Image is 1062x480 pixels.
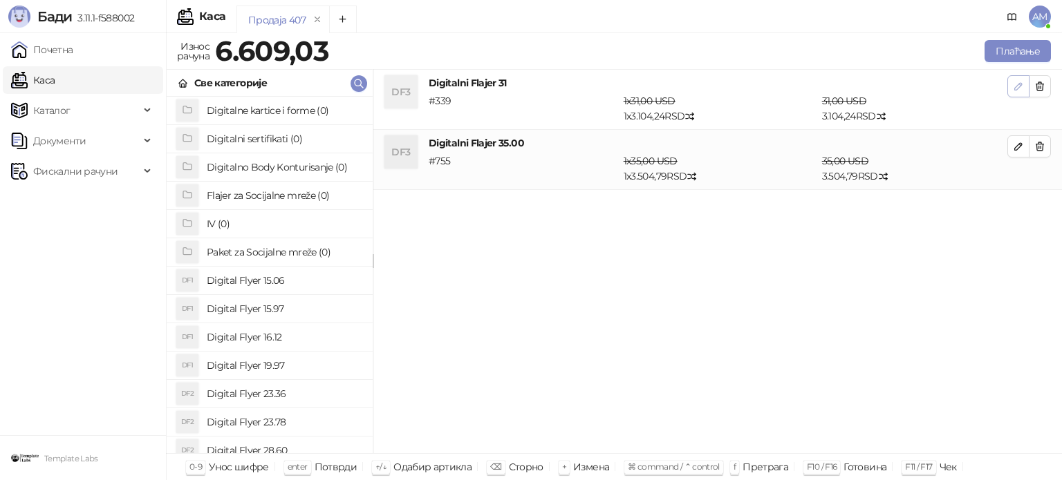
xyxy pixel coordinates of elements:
[822,155,868,167] span: 35,00 USD
[207,213,362,235] h4: IV (0)
[315,458,357,476] div: Потврди
[44,454,98,463] small: Template Labs
[985,40,1051,62] button: Плаћање
[573,458,609,476] div: Измена
[562,461,566,472] span: +
[176,354,198,376] div: DF1
[375,461,386,472] span: ↑/↓
[37,8,72,25] span: Бади
[176,383,198,405] div: DF2
[940,458,957,476] div: Чек
[329,6,357,33] button: Add tab
[33,127,86,155] span: Документи
[819,93,1010,124] div: 3.104,24 RSD
[176,326,198,348] div: DF1
[248,12,306,28] div: Продаја 407
[207,241,362,263] h4: Paket za Socijalne mreže (0)
[819,153,1010,184] div: 3.504,79 RSD
[308,14,326,26] button: remove
[207,326,362,348] h4: Digital Flyer 16.12
[509,458,543,476] div: Сторно
[167,97,373,453] div: grid
[176,269,198,291] div: DF1
[1001,6,1023,28] a: Документација
[207,298,362,320] h4: Digital Flyer 15.97
[384,135,418,169] div: DF3
[624,155,678,167] span: 1 x 35,00 USD
[72,12,134,24] span: 3.11.1-f588002
[621,153,819,184] div: 1 x 3.504,79 RSD
[207,354,362,376] h4: Digital Flyer 19.97
[429,75,1007,90] h4: Digitalni Flajer 31
[207,184,362,207] h4: Flajer za Socijalne mreže (0)
[429,135,1007,151] h4: Digitalni Flajer 35.00
[11,36,73,64] a: Почетна
[176,298,198,320] div: DF1
[11,444,39,472] img: 64x64-companyLogo-46bbf2fd-0887-484e-a02e-a45a40244bfa.png
[194,75,267,90] div: Све категорије
[426,153,621,184] div: # 755
[207,99,362,122] h4: Digitalne kartice i forme (0)
[207,128,362,150] h4: Digitalni sertifikati (0)
[822,95,866,107] span: 31,00 USD
[426,93,621,124] div: # 339
[174,37,212,65] div: Износ рачуна
[209,458,269,476] div: Унос шифре
[628,461,720,472] span: ⌘ command / ⌃ control
[207,411,362,433] h4: Digital Flyer 23.78
[176,439,198,461] div: DF2
[1029,6,1051,28] span: AM
[207,269,362,291] h4: Digital Flyer 15.06
[207,383,362,405] h4: Digital Flyer 23.36
[384,75,418,108] div: DF3
[844,458,886,476] div: Готовина
[33,97,71,124] span: Каталог
[743,458,788,476] div: Претрага
[393,458,472,476] div: Одабир артикла
[621,93,819,124] div: 1 x 3.104,24 RSD
[199,11,225,22] div: Каса
[807,461,837,472] span: F10 / F16
[189,461,202,472] span: 0-9
[215,34,329,68] strong: 6.609,03
[624,95,676,107] span: 1 x 31,00 USD
[490,461,501,472] span: ⌫
[176,411,198,433] div: DF2
[905,461,932,472] span: F11 / F17
[8,6,30,28] img: Logo
[33,157,118,185] span: Фискални рачуни
[207,156,362,178] h4: Digitalno Body Konturisanje (0)
[11,66,55,94] a: Каса
[734,461,736,472] span: f
[288,461,308,472] span: enter
[207,439,362,461] h4: Digital Flyer 28.60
